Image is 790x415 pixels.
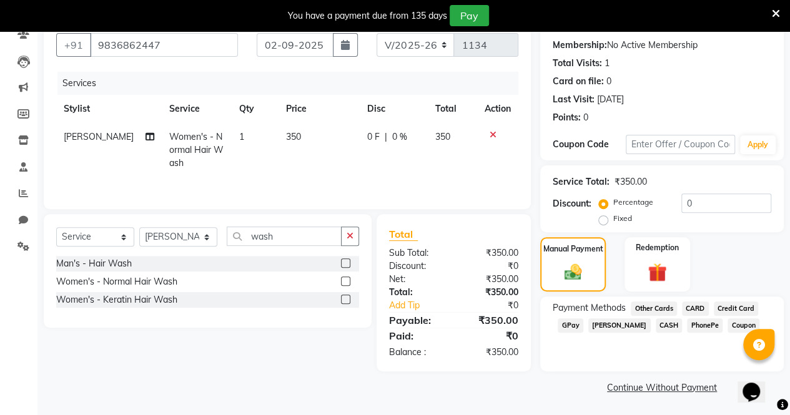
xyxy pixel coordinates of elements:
[389,228,418,241] span: Total
[64,131,134,142] span: [PERSON_NAME]
[466,299,528,312] div: ₹0
[380,260,454,273] div: Discount:
[553,111,581,124] div: Points:
[385,130,387,144] span: |
[626,135,735,154] input: Enter Offer / Coupon Code
[728,318,759,333] span: Coupon
[56,95,162,123] th: Stylist
[613,213,632,224] label: Fixed
[738,365,778,403] iframe: chat widget
[477,95,518,123] th: Action
[559,262,588,282] img: _cash.svg
[360,95,427,123] th: Disc
[427,95,477,123] th: Total
[453,313,528,328] div: ₹350.00
[90,33,238,57] input: Search by Name/Mobile/Email/Code
[553,301,626,315] span: Payment Methods
[605,57,610,70] div: 1
[553,39,607,52] div: Membership:
[380,313,454,328] div: Payable:
[553,39,771,52] div: No Active Membership
[682,301,709,316] span: CARD
[615,175,647,188] div: ₹350.00
[543,243,603,255] label: Manual Payment
[553,93,595,106] div: Last Visit:
[553,197,591,210] div: Discount:
[453,328,528,343] div: ₹0
[380,247,454,260] div: Sub Total:
[656,318,683,333] span: CASH
[631,301,677,316] span: Other Cards
[453,247,528,260] div: ₹350.00
[553,138,626,151] div: Coupon Code
[380,273,454,286] div: Net:
[543,381,781,394] a: Continue Without Payment
[56,257,132,270] div: Man's - Hair Wash
[279,95,360,123] th: Price
[583,111,588,124] div: 0
[380,328,454,343] div: Paid:
[553,75,604,88] div: Card on file:
[288,9,447,22] div: You have a payment due from 135 days
[162,95,232,123] th: Service
[56,33,91,57] button: +91
[227,227,342,246] input: Search or Scan
[453,260,528,273] div: ₹0
[642,261,673,284] img: _gift.svg
[453,273,528,286] div: ₹350.00
[367,130,380,144] span: 0 F
[57,72,528,95] div: Services
[392,130,407,144] span: 0 %
[56,275,177,288] div: Women's - Normal Hair Wash
[380,346,454,359] div: Balance :
[613,197,653,208] label: Percentage
[588,318,651,333] span: [PERSON_NAME]
[553,175,610,188] div: Service Total:
[636,242,679,253] label: Redemption
[553,57,602,70] div: Total Visits:
[286,131,301,142] span: 350
[597,93,624,106] div: [DATE]
[453,286,528,299] div: ₹350.00
[450,5,489,26] button: Pay
[380,286,454,299] div: Total:
[232,95,279,123] th: Qty
[380,299,466,312] a: Add Tip
[453,346,528,359] div: ₹350.00
[56,293,177,306] div: Women's - Keratin Hair Wash
[435,131,450,142] span: 350
[169,131,224,168] span: Women's - Normal Hair Wash
[606,75,611,88] div: 0
[740,135,776,154] button: Apply
[714,301,759,316] span: Credit Card
[558,318,583,333] span: GPay
[239,131,244,142] span: 1
[687,318,723,333] span: PhonePe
